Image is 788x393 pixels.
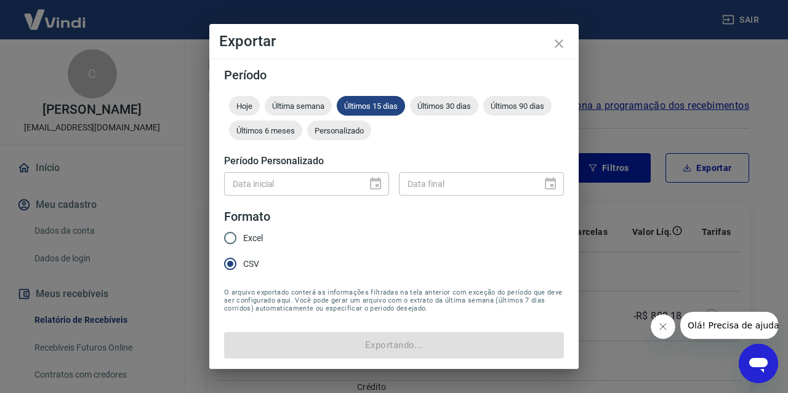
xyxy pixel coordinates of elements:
[229,101,260,111] span: Hoje
[224,155,564,167] h5: Período Personalizado
[337,101,405,111] span: Últimos 15 dias
[307,126,371,135] span: Personalizado
[483,101,552,111] span: Últimos 90 dias
[307,121,371,140] div: Personalizado
[483,96,552,116] div: Últimos 90 dias
[224,172,358,195] input: DD/MM/YYYY
[544,29,574,58] button: close
[224,208,270,226] legend: Formato
[229,126,302,135] span: Últimos 6 meses
[229,121,302,140] div: Últimos 6 meses
[224,288,564,312] span: O arquivo exportado conterá as informações filtradas na tela anterior com exceção do período que ...
[219,34,569,49] h4: Exportar
[651,314,675,339] iframe: Fechar mensagem
[410,96,478,116] div: Últimos 30 dias
[7,9,103,18] span: Olá! Precisa de ajuda?
[243,232,263,245] span: Excel
[680,312,778,339] iframe: Mensagem da empresa
[224,69,564,81] h5: Período
[399,172,533,195] input: DD/MM/YYYY
[265,101,332,111] span: Última semana
[243,258,259,271] span: CSV
[410,101,478,111] span: Últimos 30 dias
[337,96,405,116] div: Últimos 15 dias
[739,344,778,383] iframe: Botão para abrir a janela de mensagens
[229,96,260,116] div: Hoje
[265,96,332,116] div: Última semana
